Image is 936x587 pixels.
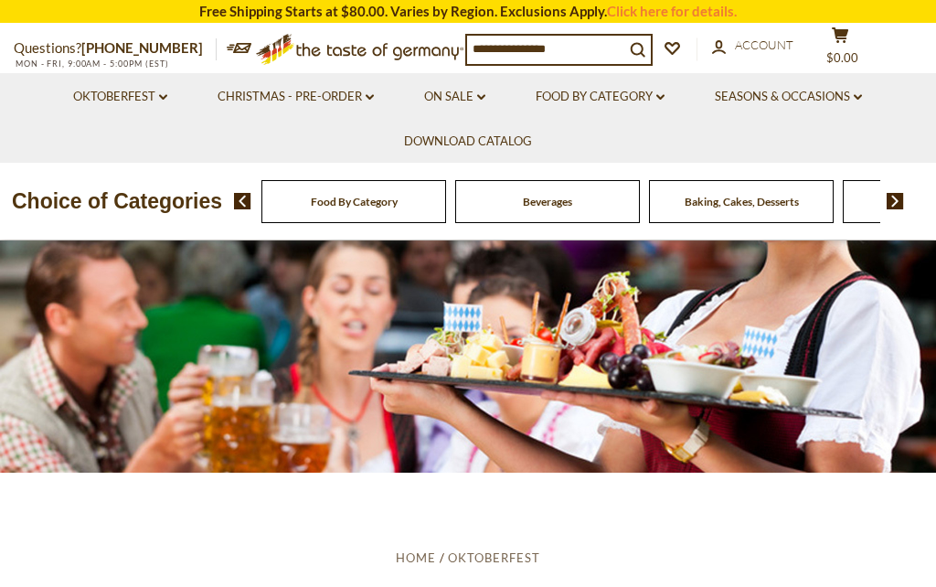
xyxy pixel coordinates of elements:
[218,87,374,107] a: Christmas - PRE-ORDER
[73,87,167,107] a: Oktoberfest
[715,87,862,107] a: Seasons & Occasions
[607,3,737,19] a: Click here for details.
[234,193,251,209] img: previous arrow
[536,87,665,107] a: Food By Category
[14,59,169,69] span: MON - FRI, 9:00AM - 5:00PM (EST)
[685,195,799,208] a: Baking, Cakes, Desserts
[826,50,858,65] span: $0.00
[424,87,485,107] a: On Sale
[887,193,904,209] img: next arrow
[735,37,793,52] span: Account
[81,39,203,56] a: [PHONE_NUMBER]
[448,550,540,565] a: Oktoberfest
[712,36,793,56] a: Account
[404,132,532,152] a: Download Catalog
[14,37,217,60] p: Questions?
[311,195,398,208] a: Food By Category
[813,27,867,72] button: $0.00
[523,195,572,208] a: Beverages
[396,550,436,565] a: Home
